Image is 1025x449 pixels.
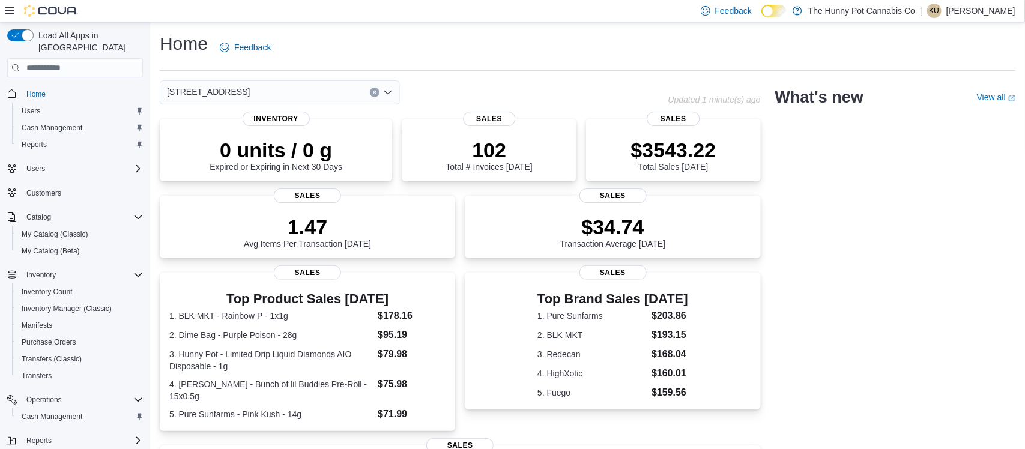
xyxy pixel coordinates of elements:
[652,309,688,323] dd: $203.86
[22,246,80,256] span: My Catalog (Beta)
[210,138,342,162] p: 0 units / 0 g
[17,121,143,135] span: Cash Management
[668,95,761,104] p: Updated 1 minute(s) ago
[2,267,148,283] button: Inventory
[17,137,143,152] span: Reports
[927,4,942,18] div: Korryne Urquhart
[169,310,373,322] dt: 1. BLK MKT - Rainbow P - 1x1g
[378,328,446,342] dd: $95.19
[22,304,112,313] span: Inventory Manager (Classic)
[378,309,446,323] dd: $178.16
[2,85,148,102] button: Home
[22,210,143,224] span: Catalog
[17,369,143,383] span: Transfers
[26,436,52,445] span: Reports
[630,138,716,162] p: $3543.22
[169,292,446,306] h3: Top Product Sales [DATE]
[17,227,143,241] span: My Catalog (Classic)
[652,347,688,361] dd: $168.04
[22,268,61,282] button: Inventory
[715,5,752,17] span: Feedback
[652,328,688,342] dd: $193.15
[17,409,87,424] a: Cash Management
[2,184,148,202] button: Customers
[17,318,143,333] span: Manifests
[446,138,533,172] div: Total # Invoices [DATE]
[22,161,143,176] span: Users
[34,29,143,53] span: Load All Apps in [GEOGRAPHIC_DATA]
[647,112,700,126] span: Sales
[930,4,940,18] span: KU
[17,121,87,135] a: Cash Management
[274,188,341,203] span: Sales
[630,138,716,172] div: Total Sales [DATE]
[370,88,379,97] button: Clear input
[17,409,143,424] span: Cash Management
[215,35,276,59] a: Feedback
[167,85,250,99] span: [STREET_ADDRESS]
[537,348,647,360] dt: 3. Redecan
[22,393,143,407] span: Operations
[17,318,57,333] a: Manifests
[22,161,50,176] button: Users
[446,138,533,162] p: 102
[17,104,143,118] span: Users
[17,227,93,241] a: My Catalog (Classic)
[808,4,915,18] p: The Hunny Pot Cannabis Co
[22,106,40,116] span: Users
[22,229,88,239] span: My Catalog (Classic)
[12,367,148,384] button: Transfers
[761,5,787,17] input: Dark Mode
[560,215,666,249] div: Transaction Average [DATE]
[12,300,148,317] button: Inventory Manager (Classic)
[383,88,393,97] button: Open list of options
[652,366,688,381] dd: $160.01
[537,367,647,379] dt: 4. HighXotic
[920,4,922,18] p: |
[977,92,1015,102] a: View allExternal link
[537,310,647,322] dt: 1. Pure Sunfarms
[22,123,82,133] span: Cash Management
[22,140,47,149] span: Reports
[22,321,52,330] span: Manifests
[17,352,86,366] a: Transfers (Classic)
[22,371,52,381] span: Transfers
[244,215,371,249] div: Avg Items Per Transaction [DATE]
[26,270,56,280] span: Inventory
[12,334,148,351] button: Purchase Orders
[17,301,143,316] span: Inventory Manager (Classic)
[463,112,515,126] span: Sales
[26,395,62,405] span: Operations
[17,301,116,316] a: Inventory Manager (Classic)
[243,112,310,126] span: Inventory
[2,209,148,226] button: Catalog
[560,215,666,239] p: $34.74
[169,408,373,420] dt: 5. Pure Sunfarms - Pink Kush - 14g
[2,391,148,408] button: Operations
[26,89,46,99] span: Home
[17,335,143,349] span: Purchase Orders
[579,188,647,203] span: Sales
[761,17,762,18] span: Dark Mode
[274,265,341,280] span: Sales
[22,433,56,448] button: Reports
[17,244,143,258] span: My Catalog (Beta)
[946,4,1015,18] p: [PERSON_NAME]
[1008,95,1015,102] svg: External link
[775,88,863,107] h2: What's new
[579,265,647,280] span: Sales
[26,212,51,222] span: Catalog
[160,32,208,56] h1: Home
[12,103,148,119] button: Users
[22,337,76,347] span: Purchase Orders
[22,86,143,101] span: Home
[24,5,78,17] img: Cova
[378,407,446,421] dd: $71.99
[378,377,446,391] dd: $75.98
[169,329,373,341] dt: 2. Dime Bag - Purple Poison - 28g
[17,285,77,299] a: Inventory Count
[378,347,446,361] dd: $79.98
[17,369,56,383] a: Transfers
[12,226,148,243] button: My Catalog (Classic)
[12,136,148,153] button: Reports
